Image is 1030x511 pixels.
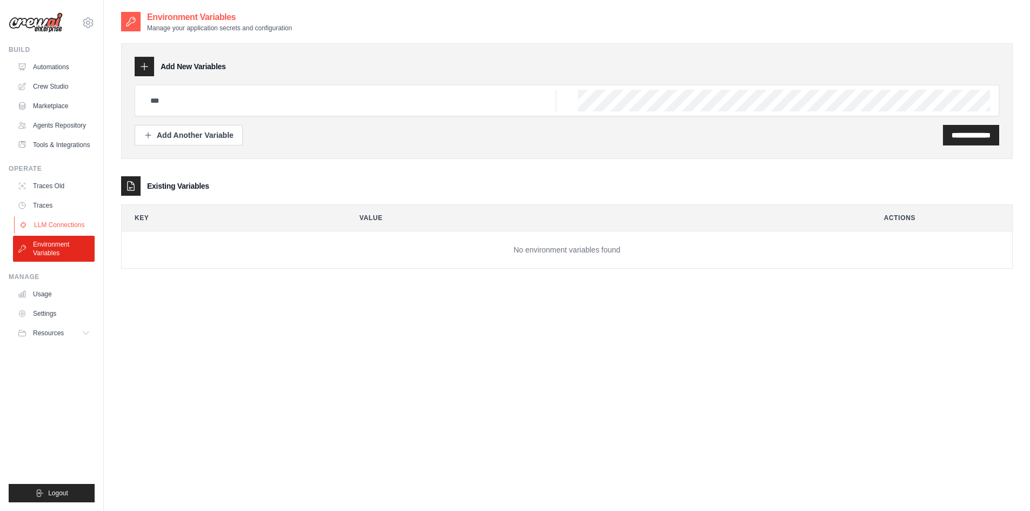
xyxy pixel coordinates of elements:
th: Key [122,205,338,231]
a: LLM Connections [14,216,96,234]
a: Crew Studio [13,78,95,95]
h2: Environment Variables [147,11,292,24]
a: Settings [13,305,95,322]
iframe: Chat Widget [976,459,1030,511]
img: Logo [9,12,63,33]
div: Add Another Variable [144,130,234,141]
h3: Add New Variables [161,61,226,72]
button: Add Another Variable [135,125,243,145]
div: Manage [9,273,95,281]
a: Environment Variables [13,236,95,262]
a: Traces [13,197,95,214]
a: Agents Repository [13,117,95,134]
button: Logout [9,484,95,502]
div: Operate [9,164,95,173]
th: Actions [871,205,1012,231]
h3: Existing Variables [147,181,209,191]
a: Usage [13,286,95,303]
a: Marketplace [13,97,95,115]
a: Automations [13,58,95,76]
button: Resources [13,324,95,342]
a: Tools & Integrations [13,136,95,154]
span: Resources [33,329,64,337]
th: Value [347,205,862,231]
div: Widget chat [976,459,1030,511]
span: Logout [48,489,68,497]
p: Manage your application secrets and configuration [147,24,292,32]
div: Build [9,45,95,54]
td: No environment variables found [122,231,1012,269]
a: Traces Old [13,177,95,195]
